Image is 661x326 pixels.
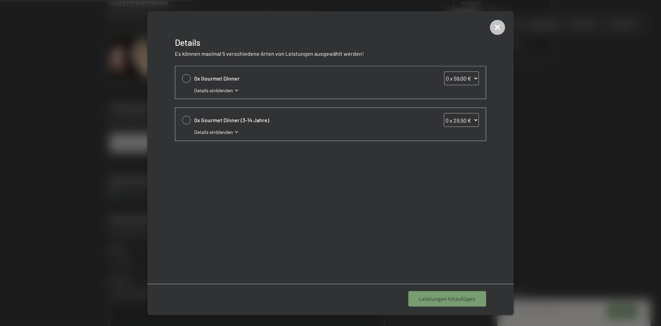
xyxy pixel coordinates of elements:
p: Es können maximal 5 verschiedene Arten von Leistungen ausgewählt werden! [175,50,486,57]
span: Details einblenden [194,129,233,136]
span: 0x Gourmet Dinner (3-14 Jahre) [194,116,408,124]
span: 0x Gourmet Dinner [194,74,408,82]
span: Details [175,37,200,47]
span: Leistungen hinzufügen [419,295,475,303]
span: Details einblenden [194,87,233,94]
